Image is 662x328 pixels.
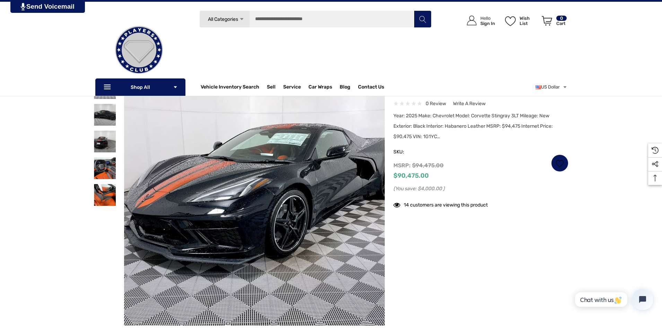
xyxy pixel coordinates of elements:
[208,16,238,22] span: All Categories
[453,99,486,108] a: Write a Review
[652,147,659,154] svg: Recently Viewed
[393,186,417,192] span: (You save:
[556,159,564,167] svg: Wish List
[103,83,113,91] svg: Icon Line
[418,186,442,192] span: $4,000.00
[308,80,340,94] a: Car Wraps
[393,113,553,140] span: Year: 2025 Make: Chevrolet Model: Corvette Stingray 3LT Mileage: New Exterior: Black Interior: Ha...
[308,84,332,92] span: Car Wraps
[539,9,567,36] a: Cart with 0 items
[453,101,486,107] span: Write a Review
[567,283,659,316] iframe: Tidio Chat
[94,131,116,152] img: For Sale: 2025 Chevrolet Corvette Stingray 3LT VIN 1G1YC3D40S5110151
[520,16,538,26] p: Wish List
[556,21,567,26] p: Cart
[480,16,495,21] p: Hello
[467,16,477,25] svg: Icon User Account
[239,17,244,22] svg: Icon Arrow Down
[542,16,552,26] svg: Review Your Cart
[94,104,116,126] img: For Sale: 2025 Chevrolet Corvette Stingray 3LT VIN 1G1YC3D40S5110151
[267,84,276,92] span: Sell
[21,3,25,10] img: PjwhLS0gR2VuZXJhdG9yOiBHcmF2aXQuaW8gLS0+PHN2ZyB4bWxucz0iaHR0cDovL3d3dy53My5vcmcvMjAwMC9zdmciIHhtb...
[393,199,488,209] div: 14 customers are viewing this product
[94,184,116,206] img: For Sale: 2025 Chevrolet Corvette Stingray 3LT VIN 1G1YC3D40S5110151
[648,175,662,182] svg: Top
[393,162,411,169] span: MSRP:
[173,85,178,90] svg: Icon Arrow Down
[459,9,498,33] a: Sign in
[358,84,384,92] a: Contact Us
[283,84,301,92] a: Service
[393,172,429,179] span: $90,475.00
[502,9,539,33] a: Wish List Wish List
[551,154,568,172] a: Wish List
[95,78,185,96] p: Shop All
[443,186,445,192] span: )
[199,10,250,28] a: All Categories Icon Arrow Down Icon Arrow Up
[652,161,659,168] svg: Social Media
[556,16,567,21] p: 0
[201,84,259,92] a: Vehicle Inventory Search
[94,157,116,179] img: For Sale: 2025 Chevrolet Corvette Stingray 3LT VIN 1G1YC3D40S5110151
[426,99,446,108] span: 0 review
[412,162,444,169] span: $94,475.00
[104,15,174,85] img: Players Club | Cars For Sale
[505,16,516,26] svg: Wish List
[340,84,350,92] a: Blog
[393,147,428,157] span: SKU:
[414,10,431,28] button: Search
[267,80,283,94] a: Sell
[480,21,495,26] p: Sign In
[535,80,567,94] a: USD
